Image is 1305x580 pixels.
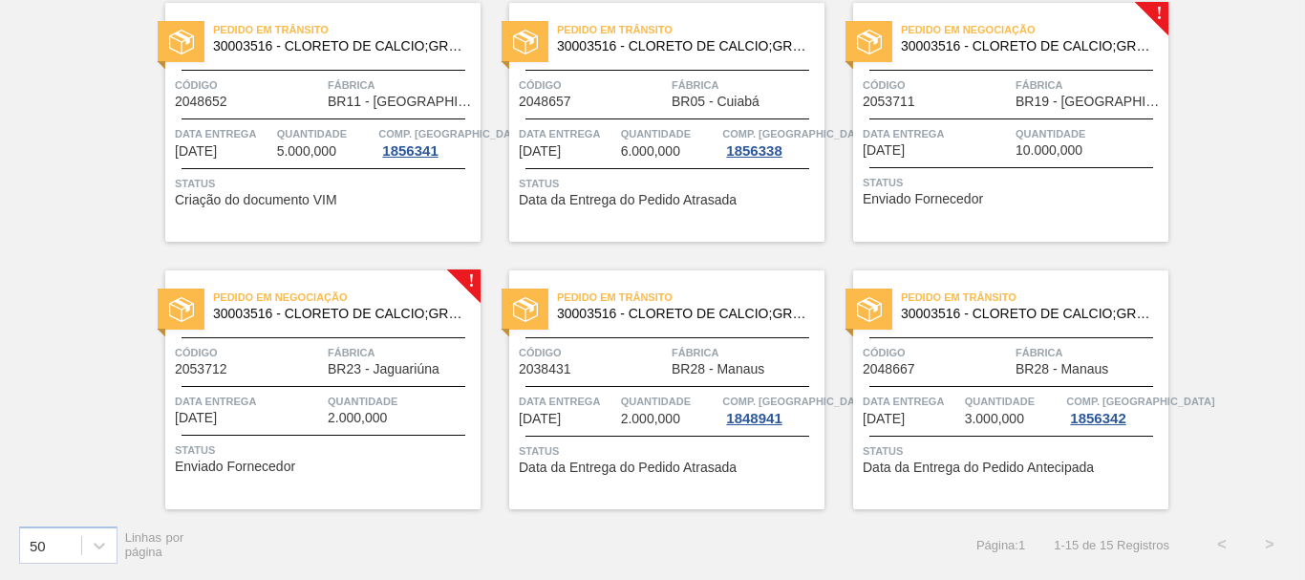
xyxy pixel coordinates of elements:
[901,39,1153,54] span: 30003516 - CLORETO DE CALCIO;GRANULADO;75%
[1016,75,1164,95] span: Fábrica
[175,411,217,425] span: 30/10/2025
[621,392,718,411] span: Quantidade
[513,30,538,54] img: status
[672,75,820,95] span: Fábrica
[1016,143,1082,158] span: 10.000,000
[1016,124,1164,143] span: Quantidade
[175,193,337,207] span: Criação do documento VIM
[175,174,476,193] span: Status
[863,124,1011,143] span: Data Entrega
[557,20,824,39] span: Pedido em Trânsito
[30,537,46,553] div: 50
[137,3,481,242] a: statusPedido em Trânsito30003516 - CLORETO DE CALCIO;GRANULADO;75%Código2048652FábricaBR11 - [GEO...
[722,411,785,426] div: 1848941
[519,75,667,95] span: Código
[328,343,476,362] span: Fábrica
[857,30,882,54] img: status
[175,124,272,143] span: Data Entrega
[1016,362,1108,376] span: BR28 - Manaus
[519,441,820,461] span: Status
[672,362,764,376] span: BR28 - Manaus
[175,75,323,95] span: Código
[513,297,538,322] img: status
[378,143,441,159] div: 1856341
[519,95,571,109] span: 2048657
[175,95,227,109] span: 2048652
[863,343,1011,362] span: Código
[672,95,759,109] span: BR05 - Cuiabá
[328,411,387,425] span: 2.000,000
[519,412,561,426] span: 12/11/2025
[378,124,476,159] a: Comp. [GEOGRAPHIC_DATA]1856341
[863,95,915,109] span: 2053711
[519,174,820,193] span: Status
[1066,411,1129,426] div: 1856342
[277,144,336,159] span: 5.000,000
[328,75,476,95] span: Fábrica
[1066,392,1164,426] a: Comp. [GEOGRAPHIC_DATA]1856342
[863,192,983,206] span: Enviado Fornecedor
[901,288,1168,307] span: Pedido em Trânsito
[169,30,194,54] img: status
[621,124,718,143] span: Quantidade
[277,124,374,143] span: Quantidade
[1066,392,1214,411] span: Comp. Carga
[519,461,737,475] span: Data da Entrega do Pedido Atrasada
[213,20,481,39] span: Pedido em Trânsito
[901,307,1153,321] span: 30003516 - CLORETO DE CALCIO;GRANULADO;75%
[519,193,737,207] span: Data da Entrega do Pedido Atrasada
[213,307,465,321] span: 30003516 - CLORETO DE CALCIO;GRANULADO;75%
[557,39,809,54] span: 30003516 - CLORETO DE CALCIO;GRANULADO;75%
[965,392,1062,411] span: Quantidade
[175,362,227,376] span: 2053712
[1016,95,1164,109] span: BR19 - Nova Rio
[519,343,667,362] span: Código
[672,343,820,362] span: Fábrica
[863,143,905,158] span: 27/10/2025
[328,362,439,376] span: BR23 - Jaguariúna
[213,288,481,307] span: Pedido em Negociação
[863,441,1164,461] span: Status
[863,412,905,426] span: 14/11/2025
[175,343,323,362] span: Código
[1054,538,1169,552] span: 1 - 15 de 15 Registros
[125,530,184,559] span: Linhas por página
[722,124,870,143] span: Comp. Carga
[328,95,476,109] span: BR11 - São Luís
[175,392,323,411] span: Data Entrega
[175,440,476,460] span: Status
[175,144,217,159] span: 23/10/2025
[1246,521,1294,569] button: >
[169,297,194,322] img: status
[976,538,1025,552] span: Página : 1
[863,461,1094,475] span: Data da Entrega do Pedido Antecipada
[519,144,561,159] span: 24/10/2025
[328,392,476,411] span: Quantidade
[557,288,824,307] span: Pedido em Trânsito
[519,392,616,411] span: Data Entrega
[213,39,465,54] span: 30003516 - CLORETO DE CALCIO;GRANULADO;75%
[621,144,680,159] span: 6.000,000
[722,392,870,411] span: Comp. Carga
[857,297,882,322] img: status
[824,3,1168,242] a: !statusPedido em Negociação30003516 - CLORETO DE CALCIO;GRANULADO;75%Código2053711FábricaBR19 - [...
[137,270,481,509] a: !statusPedido em Negociação30003516 - CLORETO DE CALCIO;GRANULADO;75%Código2053712FábricaBR23 - J...
[557,307,809,321] span: 30003516 - CLORETO DE CALCIO;GRANULADO;75%
[621,412,680,426] span: 2.000,000
[824,270,1168,509] a: statusPedido em Trânsito30003516 - CLORETO DE CALCIO;GRANULADO;75%Código2048667FábricaBR28 - Mana...
[901,20,1168,39] span: Pedido em Negociação
[965,412,1024,426] span: 3.000,000
[722,392,820,426] a: Comp. [GEOGRAPHIC_DATA]1848941
[863,173,1164,192] span: Status
[722,143,785,159] div: 1856338
[863,75,1011,95] span: Código
[863,392,960,411] span: Data Entrega
[863,362,915,376] span: 2048667
[1198,521,1246,569] button: <
[519,124,616,143] span: Data Entrega
[175,460,295,474] span: Enviado Fornecedor
[722,124,820,159] a: Comp. [GEOGRAPHIC_DATA]1856338
[519,362,571,376] span: 2038431
[378,124,526,143] span: Comp. Carga
[481,3,824,242] a: statusPedido em Trânsito30003516 - CLORETO DE CALCIO;GRANULADO;75%Código2048657FábricaBR05 - Cuia...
